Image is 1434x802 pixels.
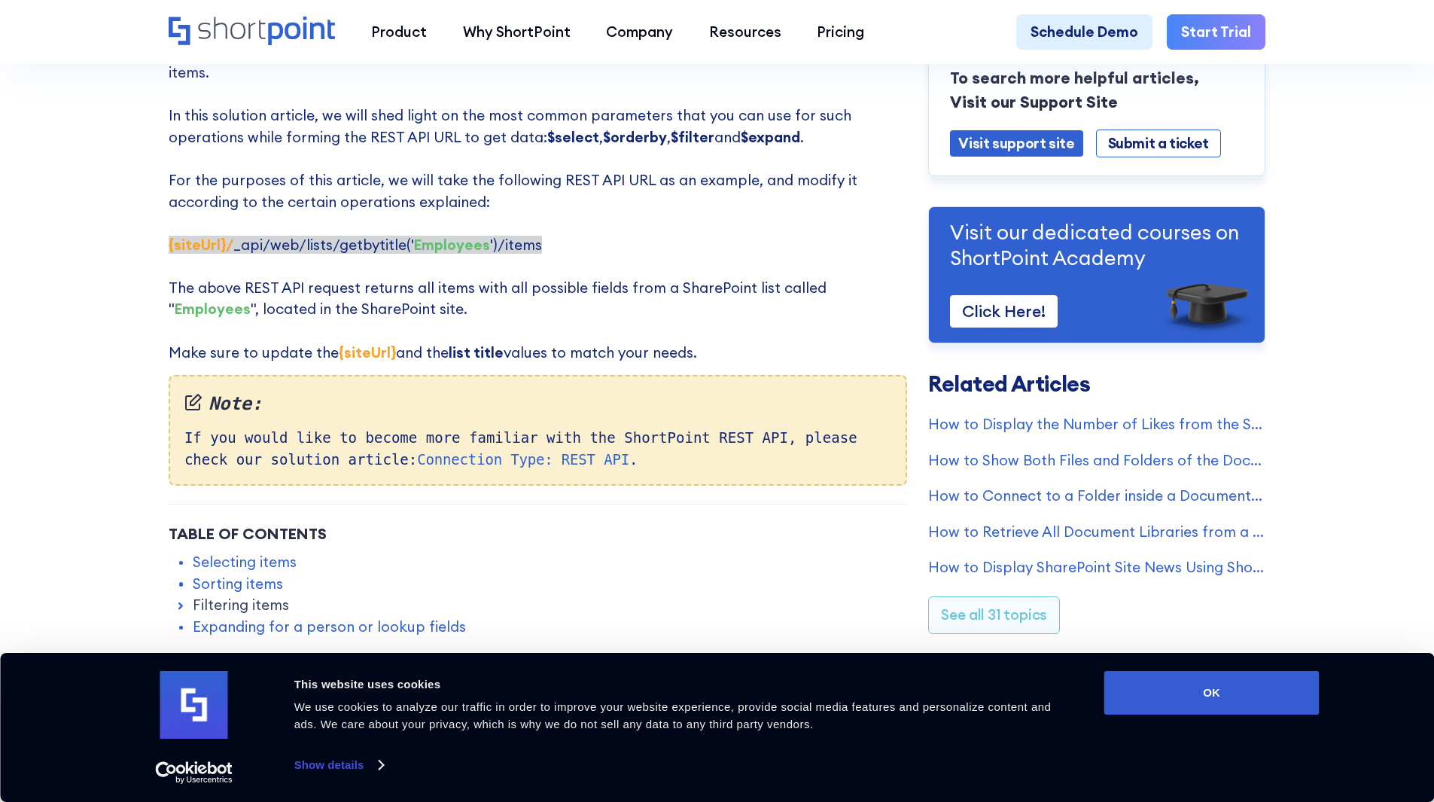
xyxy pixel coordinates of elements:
[169,19,907,363] p: When setting up the connection for your SharePoint intranet, it might happen that you will need t...
[417,451,629,468] a: Connection Type: REST API
[606,21,673,43] div: Company
[709,21,781,43] div: Resources
[928,485,1265,507] a: How to Connect to a Folder inside a Document Library Using REST API
[463,21,571,43] div: Why ShortPoint
[928,413,1265,435] a: How to Display the Number of Likes from the SharePoint List Items
[169,236,233,254] strong: {siteUrl}/
[169,236,542,254] span: ‍ _api/web/lists/getbytitle(' ')/items
[128,761,260,784] a: Usercentrics Cookiebot - opens in a new window
[169,523,907,545] div: Table of Contents
[175,300,251,318] strong: Employees
[193,594,289,616] a: Filtering items
[547,128,599,146] strong: $select
[169,375,907,486] div: If you would like to become more familiar with the ShortPoint REST API, please check our solution...
[1104,671,1320,715] button: OK
[671,128,714,146] strong: $filter
[928,557,1265,578] a: How to Display SharePoint Site News Using ShortPoint REST API Connection Type
[799,14,883,50] a: Pricing
[950,218,1244,270] p: Visit our dedicated courses on ShortPoint Academy
[160,671,228,739] img: logo
[1016,14,1152,50] a: Schedule Demo
[691,14,799,50] a: Resources
[193,616,466,638] a: Expanding for a person or lookup fields
[193,551,297,573] a: Selecting items
[928,374,1265,395] h3: Related Articles
[741,128,800,146] strong: $expand
[294,675,1070,694] div: This website uses cookies
[371,21,427,43] div: Product
[928,596,1060,633] a: See all 31 topics
[353,14,445,50] a: Product
[294,700,1052,730] span: We use cookies to analyze our traffic in order to improve your website experience, provide social...
[950,66,1244,114] p: To search more helpful articles, Visit our Support Site
[928,449,1265,471] a: How to Show Both Files and Folders of the Document Library in a ShortPoint Element
[1096,129,1221,157] a: Submit a ticket
[184,391,891,418] em: Note:
[169,17,335,47] a: Home
[817,21,864,43] div: Pricing
[588,14,691,50] a: Company
[449,343,504,361] strong: list title
[950,294,1058,327] a: Click Here!
[339,343,396,361] strong: {siteUrl}
[193,573,283,595] a: Sorting items
[445,14,589,50] a: Why ShortPoint
[928,520,1265,542] a: How to Retrieve All Document Libraries from a Site Collection Using ShortPoint Connect
[1167,14,1265,50] a: Start Trial
[950,130,1082,156] a: Visit support site
[414,236,490,254] strong: Employees
[294,754,383,776] a: Show details
[603,128,667,146] strong: $orderby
